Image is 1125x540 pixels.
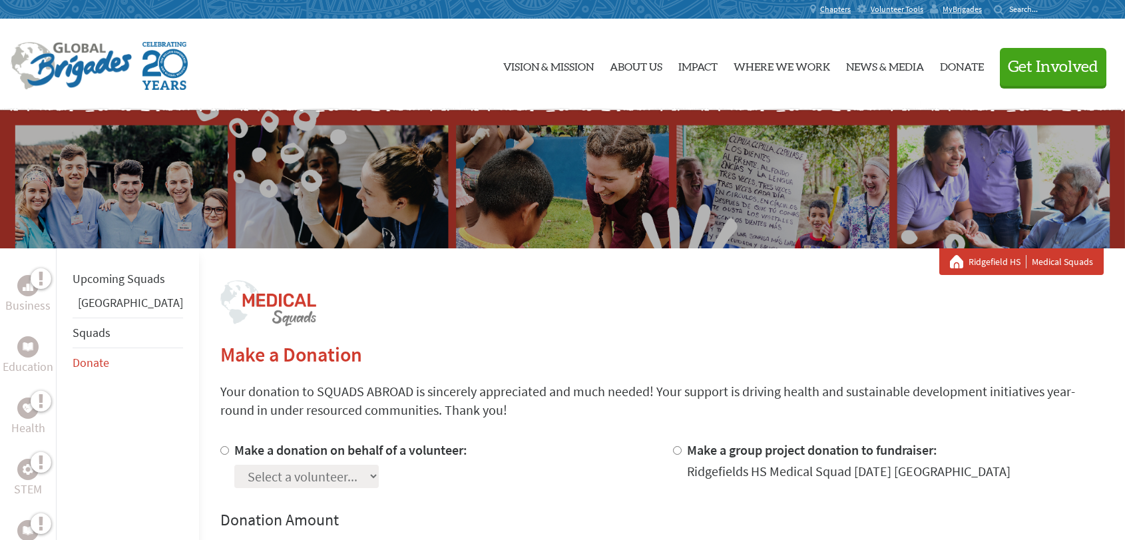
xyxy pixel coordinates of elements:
[940,30,984,99] a: Donate
[11,42,132,90] img: Global Brigades Logo
[943,4,982,15] span: MyBrigades
[3,358,53,376] p: Education
[142,42,188,90] img: Global Brigades Celebrating 20 Years
[503,30,594,99] a: Vision & Mission
[11,419,45,437] p: Health
[23,464,33,475] img: STEM
[78,295,183,310] a: [GEOGRAPHIC_DATA]
[17,459,39,480] div: STEM
[1000,48,1106,86] button: Get Involved
[3,336,53,376] a: EducationEducation
[11,398,45,437] a: HealthHealth
[23,280,33,291] img: Business
[73,348,183,378] li: Donate
[820,4,851,15] span: Chapters
[14,459,42,499] a: STEMSTEM
[5,296,51,315] p: Business
[678,30,718,99] a: Impact
[687,441,937,458] label: Make a group project donation to fundraiser:
[687,462,1011,481] div: Ridgefields HS Medical Squad [DATE] [GEOGRAPHIC_DATA]
[1008,59,1098,75] span: Get Involved
[23,526,33,535] img: Impact
[871,4,923,15] span: Volunteer Tools
[846,30,924,99] a: News & Media
[73,271,165,286] a: Upcoming Squads
[23,342,33,352] img: Education
[17,275,39,296] div: Business
[969,255,1026,268] a: Ridgefield HS
[950,255,1093,268] div: Medical Squads
[73,325,111,340] a: Squads
[73,264,183,294] li: Upcoming Squads
[610,30,662,99] a: About Us
[73,294,183,318] li: Panama
[220,509,1104,531] h4: Donation Amount
[1009,4,1047,14] input: Search...
[734,30,830,99] a: Where We Work
[23,404,33,412] img: Health
[17,336,39,358] div: Education
[234,441,467,458] label: Make a donation on behalf of a volunteer:
[14,480,42,499] p: STEM
[73,355,109,370] a: Donate
[5,275,51,315] a: BusinessBusiness
[220,280,316,326] img: logo-medical-squads.png
[220,342,1104,366] h2: Make a Donation
[220,382,1104,419] p: Your donation to SQUADS ABROAD is sincerely appreciated and much needed! Your support is driving ...
[73,318,183,348] li: Squads
[17,398,39,419] div: Health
